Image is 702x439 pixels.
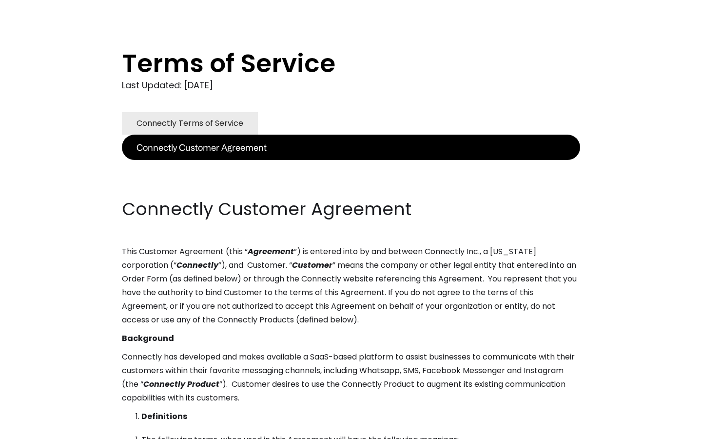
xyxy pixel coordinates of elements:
[141,411,187,422] strong: Definitions
[176,259,218,271] em: Connectly
[248,246,294,257] em: Agreement
[292,259,332,271] em: Customer
[136,117,243,130] div: Connectly Terms of Service
[122,245,580,327] p: This Customer Agreement (this “ ”) is entered into by and between Connectly Inc., a [US_STATE] co...
[122,179,580,192] p: ‍
[122,78,580,93] div: Last Updated: [DATE]
[136,140,267,154] div: Connectly Customer Agreement
[10,421,58,436] aside: Language selected: English
[19,422,58,436] ul: Language list
[122,350,580,405] p: Connectly has developed and makes available a SaaS-based platform to assist businesses to communi...
[122,333,174,344] strong: Background
[122,49,541,78] h1: Terms of Service
[122,197,580,221] h2: Connectly Customer Agreement
[122,160,580,174] p: ‍
[143,379,219,390] em: Connectly Product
